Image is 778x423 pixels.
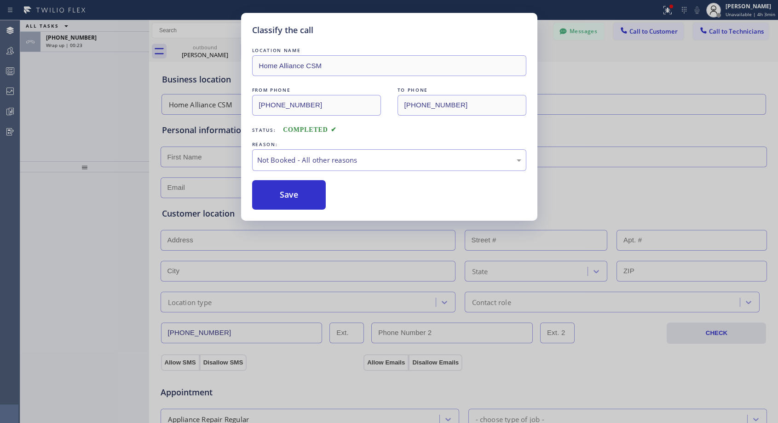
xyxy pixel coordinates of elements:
[398,95,526,116] input: To phone
[252,180,326,210] button: Save
[252,85,381,95] div: FROM PHONE
[252,140,526,149] div: REASON:
[252,24,313,36] h5: Classify the call
[252,46,526,55] div: LOCATION NAME
[252,127,276,133] span: Status:
[283,126,336,133] span: COMPLETED
[398,85,526,95] div: TO PHONE
[252,95,381,116] input: From phone
[257,155,521,165] div: Not Booked - All other reasons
